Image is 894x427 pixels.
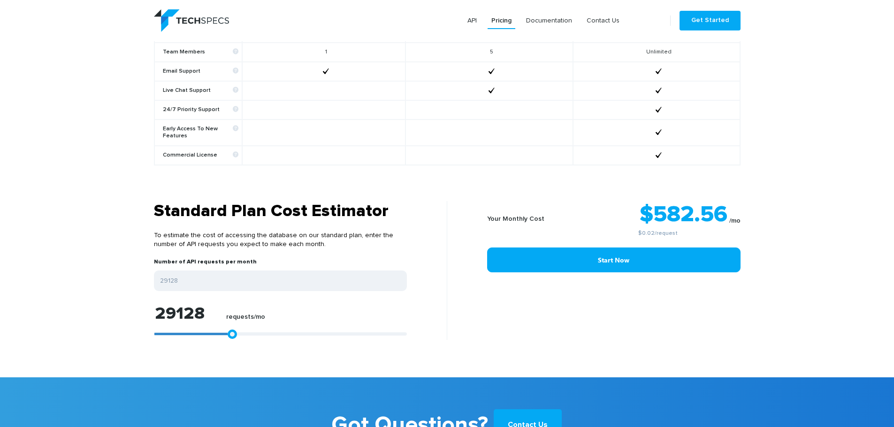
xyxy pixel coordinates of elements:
[163,152,238,159] b: Commercial License
[487,247,741,272] a: Start Now
[226,313,265,326] label: requests/mo
[680,11,741,30] a: Get Started
[163,68,238,75] b: Email Support
[583,12,623,29] a: Contact Us
[488,12,515,29] a: Pricing
[522,12,576,29] a: Documentation
[154,9,229,32] img: logo
[464,12,481,29] a: API
[640,203,727,226] strong: $582.56
[405,43,573,62] td: 5
[163,126,238,140] b: Early Access To New Features
[638,231,655,236] a: $0.02
[163,106,238,113] b: 24/7 Priority Support
[154,258,257,270] label: Number of API requests per month
[154,222,407,258] p: To estimate the cost of accessing the database on our standard plan, enter the number of API requ...
[163,87,238,94] b: Live Chat Support
[487,216,544,222] b: Your Monthly Cost
[573,43,740,62] td: Unlimited
[576,231,741,236] small: /request
[154,270,407,291] input: Enter your expected number of API requests
[242,43,405,62] td: 1
[729,217,741,224] sub: /mo
[154,201,407,222] h3: Standard Plan Cost Estimator
[163,49,238,56] b: Team Members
